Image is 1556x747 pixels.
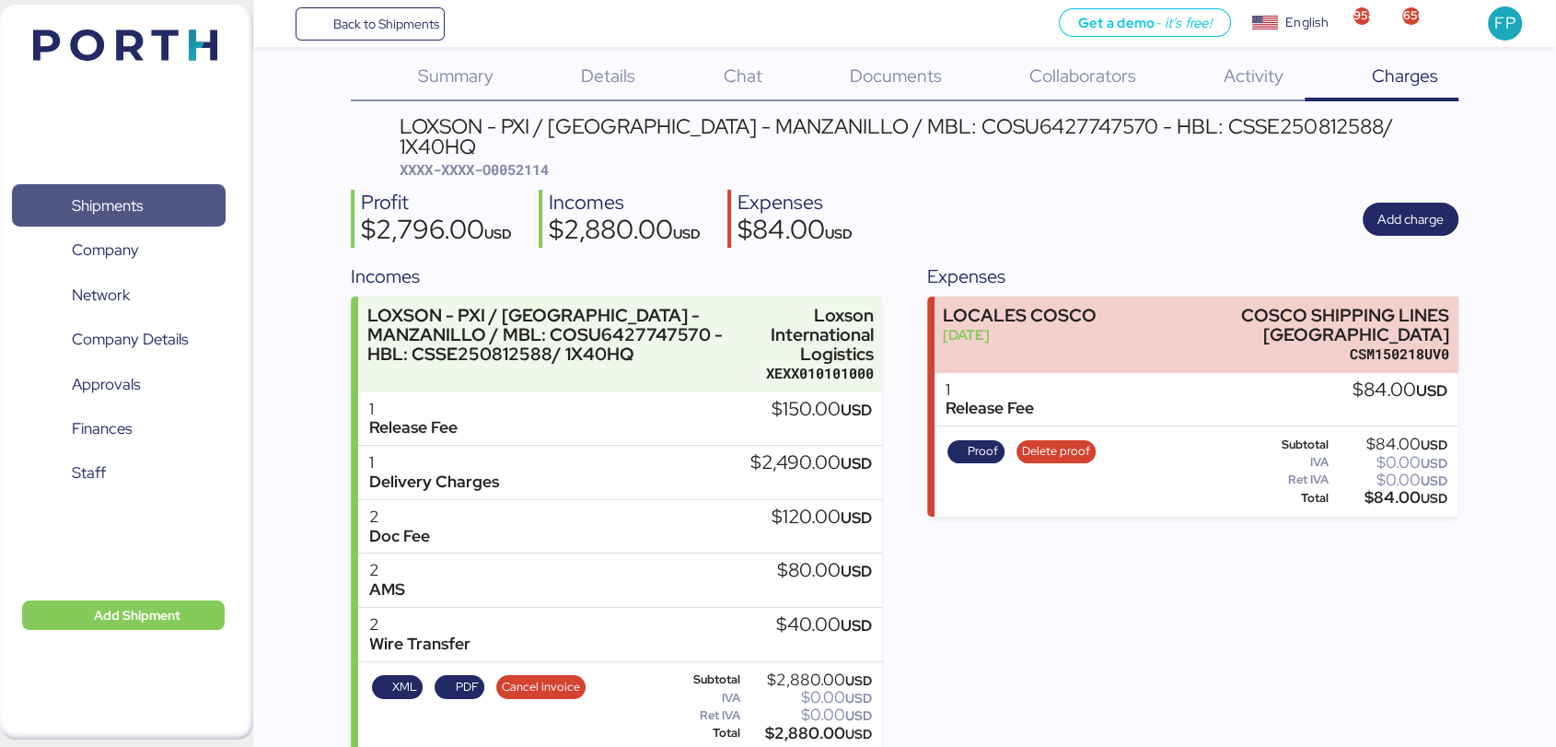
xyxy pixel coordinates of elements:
div: $84.00 [1331,491,1447,505]
div: Ret IVA [672,709,740,722]
span: Add charge [1377,208,1444,230]
span: USD [840,508,871,528]
div: $150.00 [771,400,871,420]
div: LOXSON - PXI / [GEOGRAPHIC_DATA] - MANZANILLO / MBL: COSU6427747570 - HBL: CSSE250812588/ 1X40HQ [400,116,1458,158]
div: Total [1248,492,1329,505]
span: Finances [72,415,132,442]
span: Cancel invoice [502,677,580,697]
div: $0.00 [744,691,872,705]
div: IVA [1248,456,1329,469]
span: Documents [850,64,942,88]
div: $0.00 [1331,473,1447,487]
span: XXXX-XXXX-O0052114 [400,160,549,179]
span: USD [840,400,871,420]
span: Add Shipment [94,604,180,626]
div: Total [672,727,740,740]
div: Subtotal [672,673,740,686]
span: Details [581,64,635,88]
div: $0.00 [744,708,872,722]
div: English [1285,13,1328,32]
a: Shipments [12,184,226,227]
button: Cancel invoice [496,675,586,699]
button: Add charge [1363,203,1458,236]
div: [DATE] [943,325,1097,344]
div: $84.00 [1331,438,1447,451]
div: Incomes [351,263,882,290]
a: Network [12,274,226,316]
span: Proof [968,441,998,461]
span: USD [844,672,871,689]
button: Proof [947,440,1004,464]
div: Delivery Charges [369,473,499,492]
div: $2,880.00 [744,673,872,687]
div: $2,490.00 [749,453,871,473]
span: Delete proof [1022,441,1090,461]
div: $120.00 [771,508,871,528]
div: Release Fee [946,399,1034,418]
span: USD [1421,437,1447,453]
span: USD [840,615,871,636]
div: $80.00 [776,561,871,581]
div: Loxson International Logistics [766,306,874,364]
div: COSCO SHIPPING LINES [GEOGRAPHIC_DATA] [1145,306,1449,344]
button: Delete proof [1016,440,1097,464]
span: FP [1494,11,1515,35]
button: Menu [264,8,296,40]
span: USD [825,225,853,242]
div: 1 [369,453,499,473]
div: Incomes [549,190,701,216]
button: PDF [435,675,484,699]
span: XML [392,677,417,697]
div: Expenses [927,263,1458,290]
div: 2 [369,615,470,635]
span: USD [844,690,871,706]
div: $84.00 [737,216,853,248]
div: LOCALES COSCO [943,306,1097,325]
div: Doc Fee [369,527,430,546]
span: USD [840,561,871,581]
div: Subtotal [1248,438,1329,451]
span: Shipments [72,193,143,219]
span: USD [484,225,512,242]
div: Ret IVA [1248,473,1329,486]
div: Profit [361,190,512,216]
span: Company Details [72,326,188,353]
div: LOXSON - PXI / [GEOGRAPHIC_DATA] - MANZANILLO / MBL: COSU6427747570 - HBL: CSSE250812588/ 1X40HQ [367,306,758,364]
span: Back to Shipments [332,13,438,35]
span: USD [844,726,871,742]
button: XML [372,675,424,699]
div: XEXX010101000 [766,364,874,383]
div: 1 [946,380,1034,400]
div: 1 [369,400,458,419]
span: Approvals [72,371,140,398]
div: CSM150218UV0 [1145,344,1449,364]
div: $0.00 [1331,456,1447,470]
span: Summary [418,64,494,88]
div: Release Fee [369,418,458,438]
span: USD [673,225,701,242]
div: 2 [369,508,430,527]
span: USD [1416,380,1447,401]
span: Collaborators [1029,64,1136,88]
span: USD [840,453,871,473]
span: Staff [72,460,106,486]
div: AMS [369,580,405,600]
a: Company Details [12,319,226,361]
div: Wire Transfer [369,635,470,654]
div: $2,880.00 [549,216,701,248]
a: Staff [12,452,226,495]
span: Activity [1224,64,1283,88]
span: USD [1421,490,1447,507]
span: Network [72,282,130,309]
div: $84.00 [1353,380,1447,401]
span: USD [1421,455,1447,472]
div: $40.00 [775,615,871,636]
span: Charges [1371,64,1437,88]
span: Chat [723,64,761,88]
div: IVA [672,692,740,705]
span: USD [844,707,871,724]
button: Add Shipment [22,601,225,630]
div: $2,796.00 [361,216,512,248]
span: USD [1421,473,1447,489]
span: Company [72,237,139,263]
